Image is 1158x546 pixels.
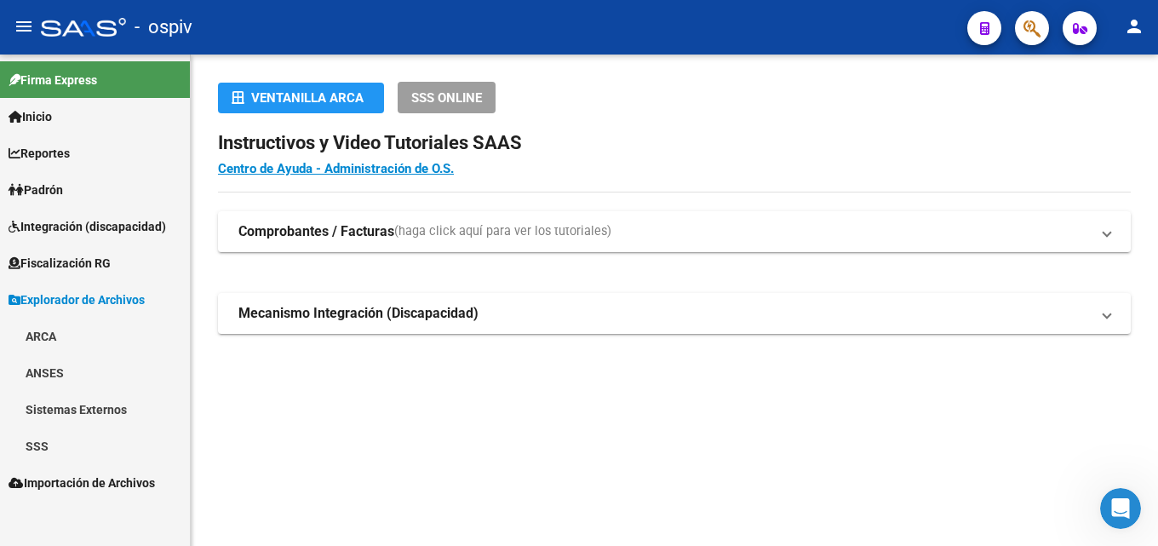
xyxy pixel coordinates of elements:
[9,107,52,126] span: Inicio
[232,83,370,113] div: Ventanilla ARCA
[1124,16,1144,37] mat-icon: person
[218,83,384,113] button: Ventanilla ARCA
[394,222,611,241] span: (haga click aquí para ver los tutoriales)
[9,217,166,236] span: Integración (discapacidad)
[1100,488,1141,529] iframe: Intercom live chat
[238,222,394,241] strong: Comprobantes / Facturas
[9,290,145,309] span: Explorador de Archivos
[411,90,482,106] span: SSS ONLINE
[238,304,479,323] strong: Mecanismo Integración (Discapacidad)
[135,9,192,46] span: - ospiv
[9,144,70,163] span: Reportes
[9,474,155,492] span: Importación de Archivos
[9,71,97,89] span: Firma Express
[9,254,111,273] span: Fiscalización RG
[14,16,34,37] mat-icon: menu
[218,211,1131,252] mat-expansion-panel-header: Comprobantes / Facturas(haga click aquí para ver los tutoriales)
[218,293,1131,334] mat-expansion-panel-header: Mecanismo Integración (Discapacidad)
[9,181,63,199] span: Padrón
[398,82,496,113] button: SSS ONLINE
[218,127,1131,159] h2: Instructivos y Video Tutoriales SAAS
[218,161,454,176] a: Centro de Ayuda - Administración de O.S.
